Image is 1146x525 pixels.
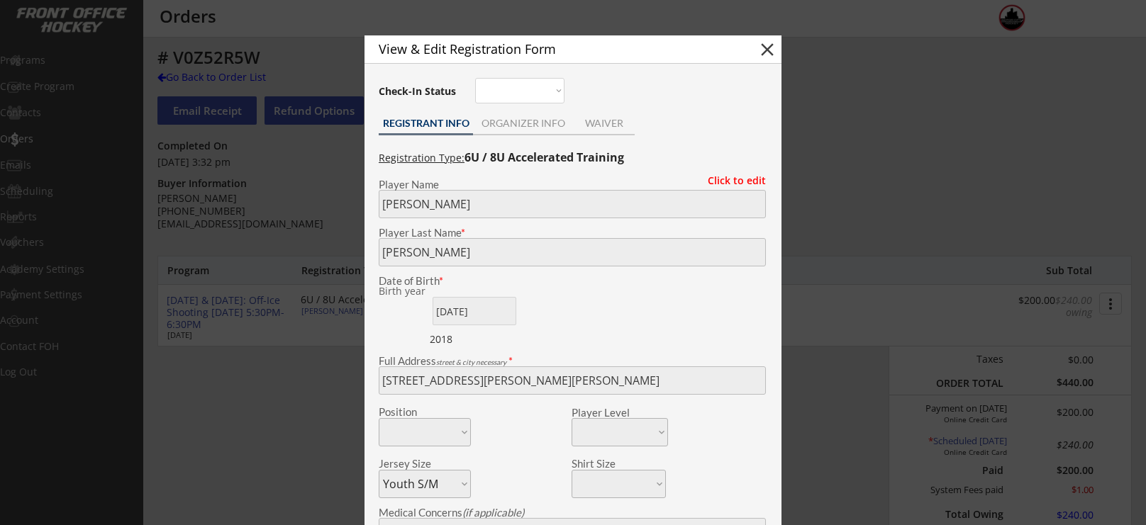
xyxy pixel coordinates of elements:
[379,366,766,395] input: Street, City, Province/State
[572,458,645,469] div: Shirt Size
[379,286,467,297] div: We are transitioning the system to collect and store date of birth instead of just birth year to ...
[379,356,766,366] div: Full Address
[379,86,459,96] div: Check-In Status
[379,179,766,190] div: Player Name
[430,332,518,346] div: 2018
[473,118,573,128] div: ORGANIZER INFO
[379,286,467,296] div: Birth year
[462,506,524,519] em: (if applicable)
[379,276,471,286] div: Date of Birth
[697,176,766,186] div: Click to edit
[379,407,452,417] div: Position
[379,458,452,469] div: Jersey Size
[572,407,668,418] div: Player Level
[379,151,464,164] u: Registration Type:
[379,43,732,55] div: View & Edit Registration Form
[573,118,635,128] div: WAIVER
[379,118,473,128] div: REGISTRANT INFO
[379,227,766,238] div: Player Last Name
[464,149,624,165] strong: 6U / 8U Accelerated Training
[757,39,778,60] button: close
[436,358,506,366] em: street & city necessary
[379,507,766,518] div: Medical Concerns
